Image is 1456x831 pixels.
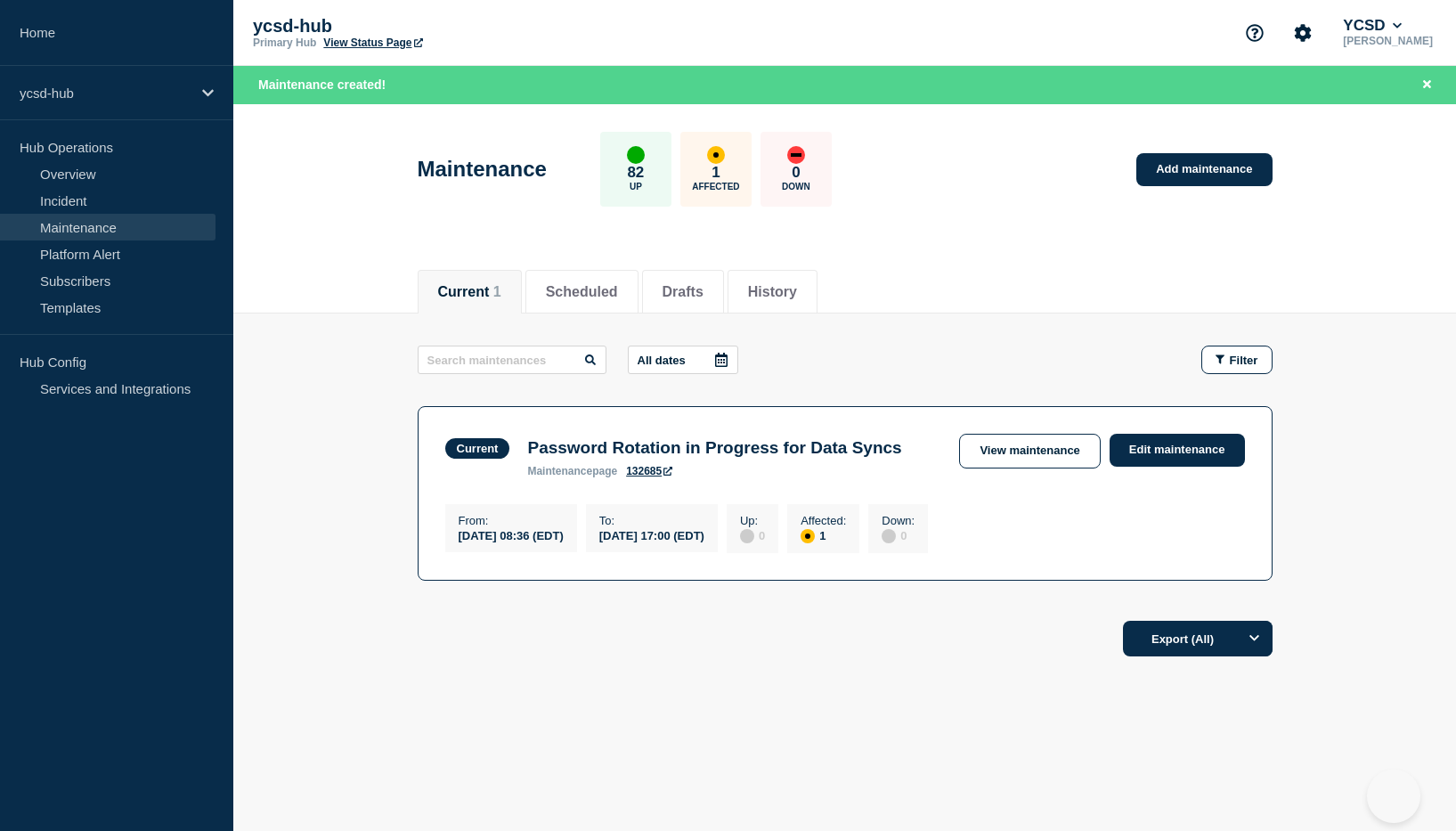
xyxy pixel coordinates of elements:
p: [PERSON_NAME] [1339,35,1436,47]
button: Account settings [1284,14,1322,52]
button: All dates [628,346,738,374]
p: ycsd-hub [20,86,191,101]
div: 1 [801,527,846,543]
p: Primary Hub [253,37,316,49]
p: Up : [740,514,765,527]
a: View maintenance [959,434,1100,468]
p: page [527,465,617,477]
p: 1 [712,164,720,182]
button: Support [1236,14,1273,52]
p: ycsd-hub [253,16,609,37]
p: Affected [692,182,739,191]
div: affected [801,529,815,543]
input: Search maintenances [418,346,606,374]
span: 1 [493,284,501,299]
button: Options [1237,621,1273,656]
div: up [627,146,645,164]
div: down [787,146,805,164]
button: Close banner [1416,75,1438,95]
button: Filter [1201,346,1273,374]
div: [DATE] 17:00 (EDT) [599,527,704,542]
span: maintenance [527,465,592,477]
h3: Password Rotation in Progress for Data Syncs [527,438,901,458]
a: 132685 [626,465,672,477]
p: Affected : [801,514,846,527]
a: Add maintenance [1136,153,1272,186]
button: Export (All) [1123,621,1273,656]
p: Down [782,182,810,191]
button: YCSD [1339,17,1405,35]
p: Up [630,182,642,191]
div: disabled [882,529,896,543]
p: 0 [792,164,800,182]
p: All dates [638,354,686,367]
div: affected [707,146,725,164]
p: From : [459,514,564,527]
div: Current [457,442,499,455]
a: View Status Page [323,37,422,49]
button: Scheduled [546,284,618,300]
div: disabled [740,529,754,543]
span: Maintenance created! [258,77,386,92]
p: 82 [627,164,644,182]
p: To : [599,514,704,527]
a: Edit maintenance [1110,434,1245,467]
div: 0 [740,527,765,543]
h1: Maintenance [418,157,547,182]
iframe: Help Scout Beacon - Open [1367,770,1420,823]
p: Down : [882,514,915,527]
button: History [748,284,797,300]
button: Drafts [663,284,704,300]
span: Filter [1230,354,1258,367]
div: 0 [882,527,915,543]
div: [DATE] 08:36 (EDT) [459,527,564,542]
button: Current 1 [438,284,501,300]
